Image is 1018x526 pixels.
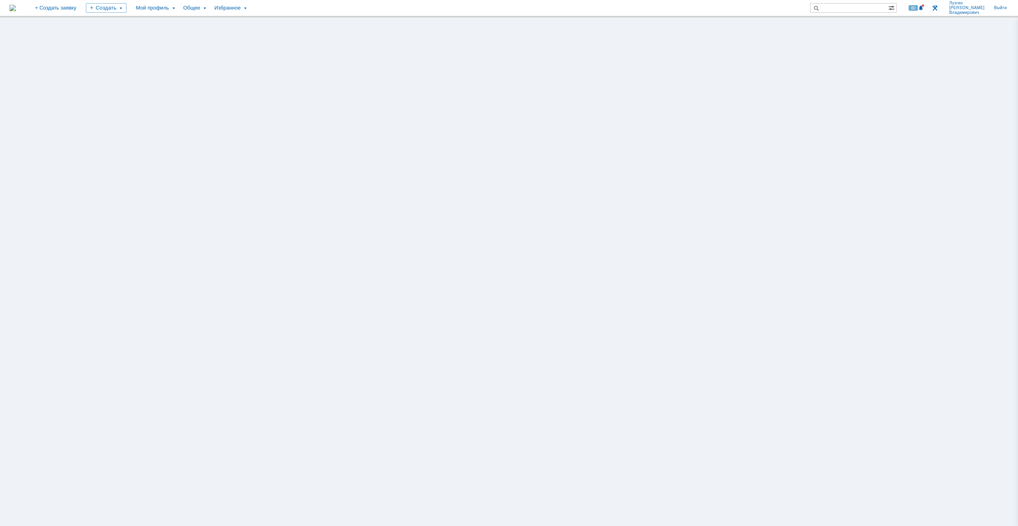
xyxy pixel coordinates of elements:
span: [PERSON_NAME] [949,6,985,10]
span: Расширенный поиск [888,4,896,11]
a: Перейти на домашнюю страницу [10,5,16,11]
span: Лузгин [949,1,985,6]
div: Создать [86,3,126,13]
a: Перейти в интерфейс администратора [930,3,940,13]
span: 80 [909,5,918,11]
img: logo [10,5,16,11]
span: Владимирович [949,10,985,15]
